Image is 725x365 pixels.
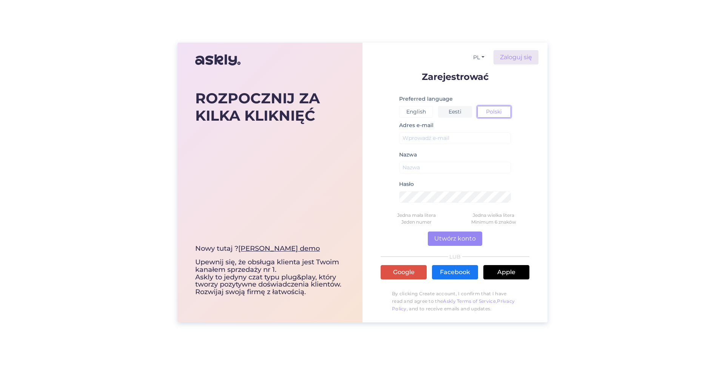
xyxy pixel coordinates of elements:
[432,265,478,279] a: Facebook
[438,106,472,118] button: Eesti
[195,245,345,253] div: Nowy tutaj ?
[448,254,462,259] span: LUB
[195,51,241,69] img: Askly
[378,219,455,225] div: Jeden numer
[399,151,417,159] label: Nazwa
[477,106,511,118] button: Polski
[483,265,529,279] a: Apple
[399,180,414,188] label: Hasło
[381,286,529,316] p: By clicking Create account, I confirm that I have read and agree to the , , and to receive emails...
[399,106,433,118] button: English
[378,212,455,219] div: Jedna mała litera
[443,298,496,304] a: Askly Terms of Service
[494,50,538,64] a: Zaloguj się
[195,245,345,296] div: Upewnij się, że obsługa klienta jest Twoim kanałem sprzedaży nr 1. Askly to jedyny czat typu plug...
[399,121,433,129] label: Adres e-mail
[238,244,320,253] a: [PERSON_NAME] demo
[455,219,532,225] div: Minimum 6 znaków
[399,162,511,173] input: Nazwa
[399,95,453,103] label: Preferred language
[381,265,427,279] a: Google
[381,72,529,81] p: Zarejestrować
[455,212,532,219] div: Jedna wielka litera
[470,52,487,63] button: PL
[428,232,482,246] button: Utwórz konto
[195,90,345,124] div: ROZPOCZNIJ ZA KILKA KLIKNIĘĆ
[399,132,511,144] input: Wprowadź e-mail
